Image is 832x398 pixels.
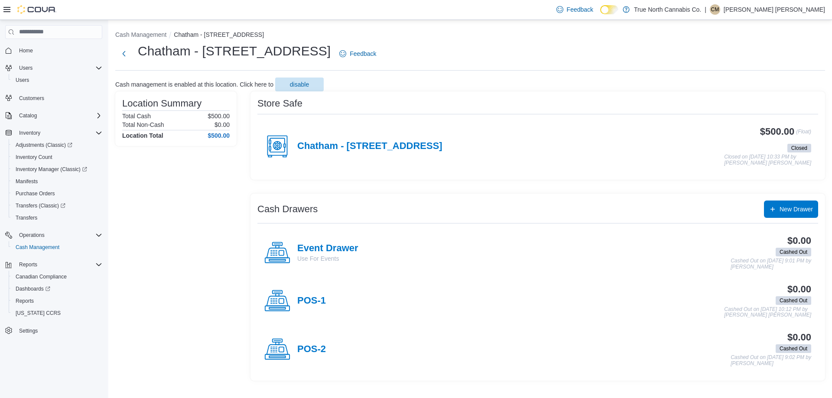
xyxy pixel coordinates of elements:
button: Settings [2,324,106,337]
span: Settings [19,327,38,334]
p: Cashed Out on [DATE] 9:02 PM by [PERSON_NAME] [731,355,811,366]
span: Transfers [12,213,102,223]
a: Transfers (Classic) [9,200,106,212]
button: Customers [2,91,106,104]
h3: $0.00 [787,284,811,294]
span: Cashed Out [780,345,807,353]
a: Inventory Manager (Classic) [9,163,106,175]
button: Catalog [2,110,106,122]
a: Settings [16,326,41,336]
a: Reports [12,296,37,306]
button: Inventory [16,128,44,138]
nav: Complex example [5,41,102,359]
span: Washington CCRS [12,308,102,318]
button: New Drawer [764,201,818,218]
span: Customers [19,95,44,102]
p: Cashed Out on [DATE] 9:01 PM by [PERSON_NAME] [731,258,811,270]
a: Cash Management [12,242,63,252]
button: Operations [16,230,48,240]
span: Home [16,45,102,56]
button: Canadian Compliance [9,271,106,283]
a: Adjustments (Classic) [12,140,76,150]
input: Dark Mode [600,5,618,14]
button: Inventory [2,127,106,139]
span: Canadian Compliance [12,272,102,282]
h4: POS-2 [297,344,326,355]
span: Transfers (Classic) [16,202,65,209]
p: $500.00 [208,113,230,120]
h6: Total Non-Cash [122,121,164,128]
span: Closed [791,144,807,152]
span: Dashboards [16,285,50,292]
p: Cashed Out on [DATE] 10:12 PM by [PERSON_NAME] [PERSON_NAME] [724,307,811,318]
a: Home [16,45,36,56]
span: Users [16,63,102,73]
span: New Drawer [780,205,813,214]
span: Cash Management [12,242,102,252]
span: Reports [19,261,37,268]
p: (Float) [796,126,811,142]
span: Catalog [16,110,102,121]
button: Reports [9,295,106,307]
span: Cash Management [16,244,59,251]
span: Cashed Out [776,296,811,305]
p: $0.00 [214,121,230,128]
button: Operations [2,229,106,241]
span: Adjustments (Classic) [16,142,72,149]
button: Reports [16,259,41,270]
span: Inventory Manager (Classic) [16,166,87,173]
span: Adjustments (Classic) [12,140,102,150]
span: Reports [16,259,102,270]
span: Purchase Orders [16,190,55,197]
img: Cova [17,5,56,14]
p: Closed on [DATE] 10:33 PM by [PERSON_NAME] [PERSON_NAME] [724,154,811,166]
p: Cash management is enabled at this location. Click here to [115,81,273,88]
button: Catalog [16,110,40,121]
h4: $500.00 [208,132,230,139]
h4: Chatham - [STREET_ADDRESS] [297,141,442,152]
p: | [705,4,706,15]
span: Cashed Out [780,248,807,256]
span: Manifests [12,176,102,187]
a: Transfers (Classic) [12,201,69,211]
span: Feedback [350,49,376,58]
button: Next [115,45,133,62]
button: Users [16,63,36,73]
a: Adjustments (Classic) [9,139,106,151]
span: Customers [16,92,102,103]
a: Inventory Count [12,152,56,162]
h4: Location Total [122,132,163,139]
span: [US_STATE] CCRS [16,310,61,317]
h3: $0.00 [787,236,811,246]
a: Dashboards [12,284,54,294]
a: Users [12,75,32,85]
a: Dashboards [9,283,106,295]
p: [PERSON_NAME] [PERSON_NAME] [724,4,825,15]
span: Settings [16,325,102,336]
span: Dashboards [12,284,102,294]
a: Feedback [553,1,597,18]
a: Feedback [336,45,380,62]
span: Manifests [16,178,38,185]
nav: An example of EuiBreadcrumbs [115,30,825,41]
h4: Event Drawer [297,243,358,254]
a: Canadian Compliance [12,272,70,282]
h3: Cash Drawers [257,204,318,214]
span: Transfers [16,214,37,221]
a: Inventory Manager (Classic) [12,164,91,175]
span: Cashed Out [780,297,807,304]
span: Users [19,65,32,71]
button: Users [2,62,106,74]
span: Cashed Out [776,248,811,256]
span: Reports [12,296,102,306]
button: disable [275,78,324,91]
span: Inventory [16,128,102,138]
button: Manifests [9,175,106,188]
span: Users [16,77,29,84]
a: [US_STATE] CCRS [12,308,64,318]
button: Chatham - [STREET_ADDRESS] [174,31,264,38]
span: Reports [16,298,34,304]
span: Transfers (Classic) [12,201,102,211]
button: Users [9,74,106,86]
